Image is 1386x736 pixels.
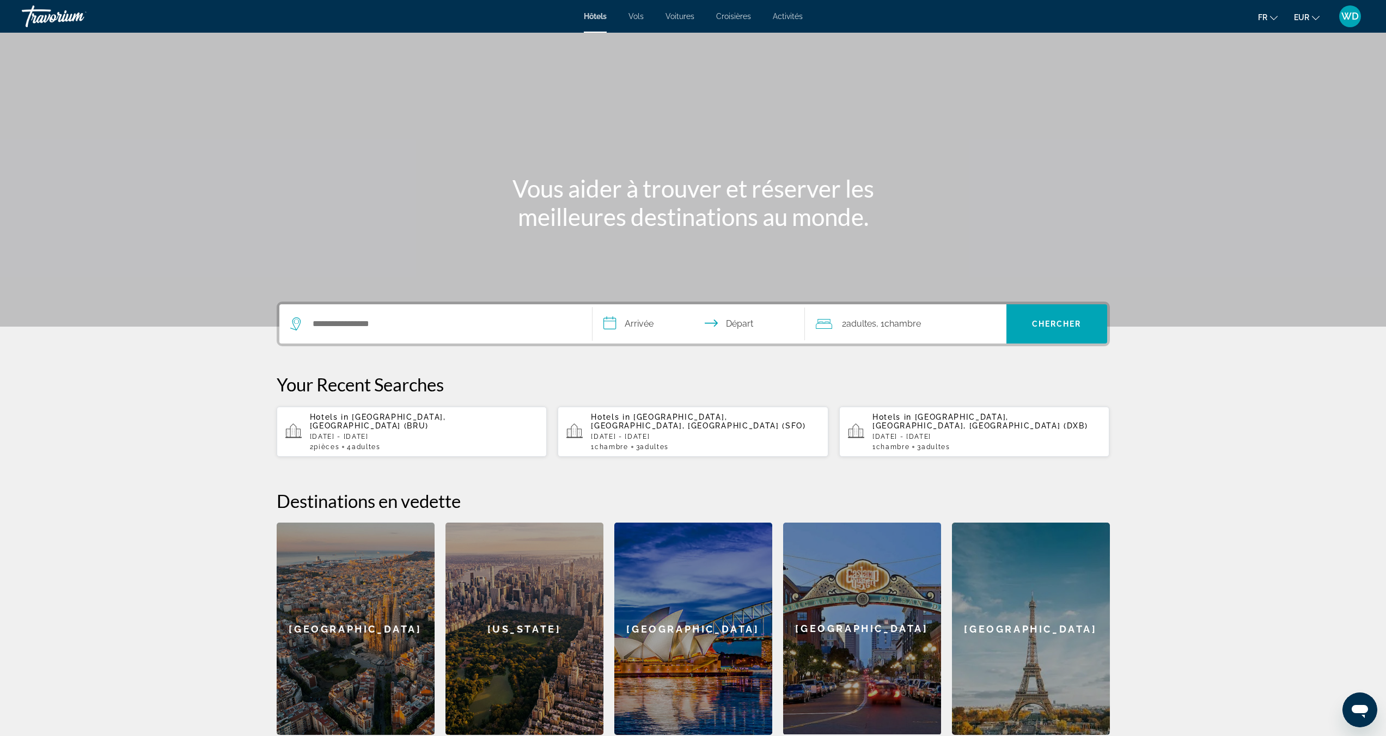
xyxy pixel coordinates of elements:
a: Hôtels [584,12,607,21]
span: 4 [347,443,380,451]
button: Hotels in [GEOGRAPHIC_DATA], [GEOGRAPHIC_DATA] (BRU)[DATE] - [DATE]2pièces4Adultes [277,406,547,457]
span: 1 [872,443,909,451]
span: 3 [917,443,950,451]
a: Paris[GEOGRAPHIC_DATA] [952,523,1110,735]
a: Sydney[GEOGRAPHIC_DATA] [614,523,772,735]
div: [GEOGRAPHIC_DATA] [783,523,941,734]
p: Your Recent Searches [277,373,1110,395]
div: [US_STATE] [445,523,603,735]
a: Barcelona[GEOGRAPHIC_DATA] [277,523,435,735]
div: Search widget [279,304,1107,344]
span: [GEOGRAPHIC_DATA], [GEOGRAPHIC_DATA], [GEOGRAPHIC_DATA] (DXB) [872,413,1088,430]
button: User Menu [1336,5,1364,28]
div: [GEOGRAPHIC_DATA] [614,523,772,735]
span: Adultes [921,443,950,451]
span: Chambre [595,443,628,451]
span: [GEOGRAPHIC_DATA], [GEOGRAPHIC_DATA], [GEOGRAPHIC_DATA] (SFO) [591,413,806,430]
div: [GEOGRAPHIC_DATA] [952,523,1110,735]
span: 2 [310,443,340,451]
a: San Diego[GEOGRAPHIC_DATA] [783,523,941,735]
span: 2 [842,316,876,332]
button: Hotels in [GEOGRAPHIC_DATA], [GEOGRAPHIC_DATA], [GEOGRAPHIC_DATA] (SFO)[DATE] - [DATE]1Chambre3Ad... [558,406,828,457]
button: Change currency [1294,9,1320,25]
span: EUR [1294,13,1309,22]
a: Croisières [716,12,751,21]
iframe: Bouton de lancement de la fenêtre de messagerie [1342,692,1377,727]
span: Adultes [846,318,876,329]
span: WD [1341,11,1359,22]
a: Activités [773,12,803,21]
button: Select check in and out date [593,304,805,344]
h1: Vous aider à trouver et réserver les meilleures destinations au monde. [489,174,897,231]
span: , 1 [876,316,921,332]
span: pièces [314,443,339,451]
button: Travelers: 2 adults, 0 children [805,304,1006,344]
a: Travorium [22,2,131,30]
span: Adultes [640,443,669,451]
button: Search [1006,304,1107,344]
span: Hotels in [872,413,912,421]
span: Hotels in [591,413,630,421]
span: [GEOGRAPHIC_DATA], [GEOGRAPHIC_DATA] (BRU) [310,413,446,430]
span: Adultes [352,443,381,451]
p: [DATE] - [DATE] [591,433,820,440]
p: [DATE] - [DATE] [872,433,1101,440]
a: New York[US_STATE] [445,523,603,735]
input: Search hotel destination [312,316,576,332]
div: [GEOGRAPHIC_DATA] [277,523,435,735]
span: Chambre [876,443,910,451]
span: 3 [636,443,669,451]
span: Chambre [884,318,921,329]
h2: Destinations en vedette [277,490,1110,512]
span: Hotels in [310,413,349,421]
p: [DATE] - [DATE] [310,433,539,440]
button: Hotels in [GEOGRAPHIC_DATA], [GEOGRAPHIC_DATA], [GEOGRAPHIC_DATA] (DXB)[DATE] - [DATE]1Chambre3Ad... [839,406,1110,457]
button: Change language [1258,9,1278,25]
span: Chercher [1032,320,1082,328]
a: Voitures [665,12,694,21]
span: 1 [591,443,628,451]
a: Vols [628,12,644,21]
span: fr [1258,13,1267,22]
